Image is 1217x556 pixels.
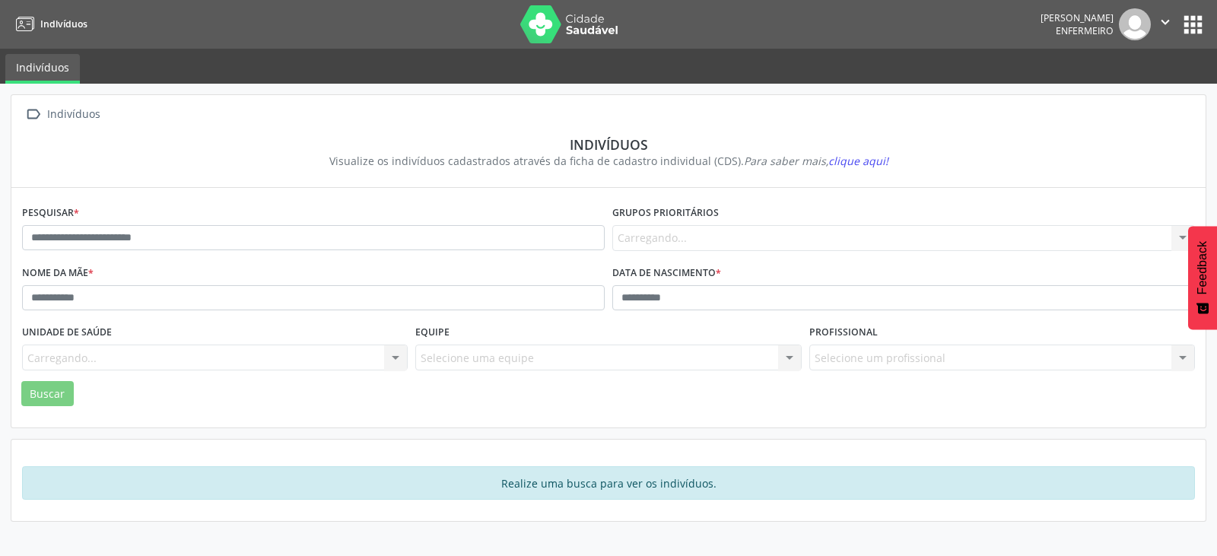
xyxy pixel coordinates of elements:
span: Indivíduos [40,17,87,30]
div: [PERSON_NAME] [1041,11,1114,24]
label: Profissional [809,321,878,345]
label: Unidade de saúde [22,321,112,345]
div: Indivíduos [33,136,1184,153]
a:  Indivíduos [22,103,103,125]
button: Buscar [21,381,74,407]
button:  [1151,8,1180,40]
label: Nome da mãe [22,262,94,285]
i:  [1157,14,1174,30]
div: Realize uma busca para ver os indivíduos. [22,466,1195,500]
button: Feedback - Mostrar pesquisa [1188,226,1217,329]
div: Indivíduos [44,103,103,125]
label: Data de nascimento [612,262,721,285]
button: apps [1180,11,1206,38]
label: Grupos prioritários [612,202,719,225]
i: Para saber mais, [744,154,888,168]
label: Equipe [415,321,450,345]
span: clique aqui! [828,154,888,168]
a: Indivíduos [5,54,80,84]
div: Visualize os indivíduos cadastrados através da ficha de cadastro individual (CDS). [33,153,1184,169]
span: Feedback [1196,241,1209,294]
img: img [1119,8,1151,40]
label: Pesquisar [22,202,79,225]
i:  [22,103,44,125]
span: Enfermeiro [1056,24,1114,37]
a: Indivíduos [11,11,87,37]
